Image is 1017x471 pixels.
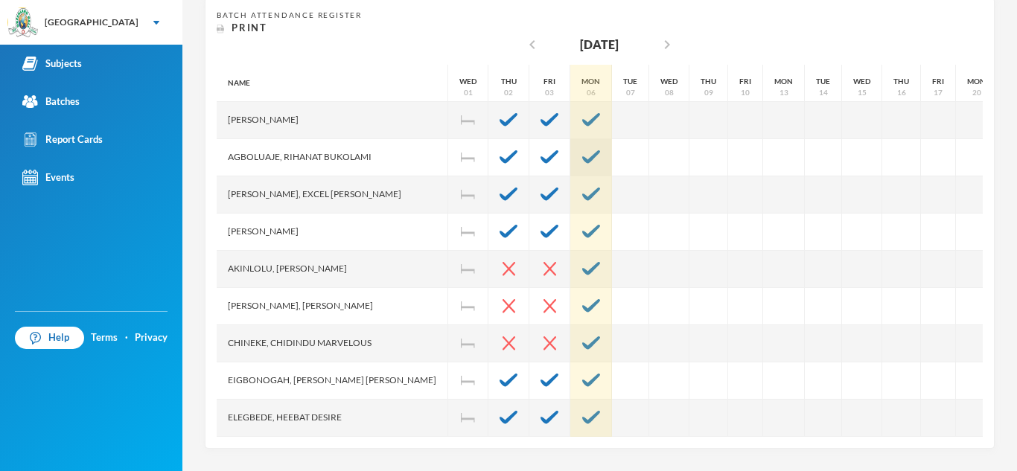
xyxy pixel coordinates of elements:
div: Batches [22,94,80,109]
div: Thu [501,76,517,87]
div: 17 [934,87,943,98]
div: Wed [660,76,678,87]
div: Independence Day [448,176,488,214]
div: Wed [853,76,870,87]
div: Fri [932,76,944,87]
div: 15 [858,87,867,98]
img: logo [8,8,38,38]
div: Independence Day [448,139,488,176]
div: Chineke, Chidindu Marvelous [217,325,448,362]
div: 06 [587,87,596,98]
div: 10 [741,87,750,98]
span: Print [232,22,267,33]
div: Elegbede, Heebat Desire [217,400,448,437]
div: Events [22,170,74,185]
div: [GEOGRAPHIC_DATA] [45,16,138,29]
div: Report Cards [22,132,103,147]
div: [PERSON_NAME] [217,102,448,139]
div: Mon [967,76,986,87]
div: 02 [504,87,513,98]
div: 01 [464,87,473,98]
div: 09 [704,87,713,98]
a: Help [15,327,84,349]
div: 07 [626,87,635,98]
div: 14 [819,87,828,98]
div: Tue [816,76,830,87]
div: Thu [893,76,909,87]
div: Eigbonogah, [PERSON_NAME] [PERSON_NAME] [217,362,448,400]
div: Independence Day [448,214,488,251]
i: chevron_right [658,36,676,54]
div: 20 [972,87,981,98]
div: Fri [543,76,555,87]
div: Independence Day [448,102,488,139]
div: · [125,330,128,345]
a: Privacy [135,330,168,345]
div: Agboluaje, Rihanat Bukolami [217,139,448,176]
a: Terms [91,330,118,345]
div: Independence Day [448,251,488,288]
div: Akinlolu, [PERSON_NAME] [217,251,448,288]
div: Independence Day [448,362,488,400]
div: [PERSON_NAME], [PERSON_NAME] [217,288,448,325]
div: 08 [665,87,674,98]
div: [PERSON_NAME], Excel [PERSON_NAME] [217,176,448,214]
span: Batch Attendance Register [217,10,362,19]
div: Independence Day [448,400,488,437]
div: Independence Day [448,288,488,325]
div: Thu [701,76,716,87]
div: Independence Day [448,325,488,362]
div: [DATE] [580,36,619,54]
div: Fri [739,76,751,87]
div: Name [217,65,448,102]
div: Mon [581,76,600,87]
div: Tue [623,76,637,87]
div: 16 [897,87,906,98]
div: [PERSON_NAME] [217,214,448,251]
div: Wed [459,76,476,87]
div: 03 [545,87,554,98]
i: chevron_left [523,36,541,54]
div: Subjects [22,56,82,71]
div: Mon [774,76,793,87]
div: 13 [780,87,788,98]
